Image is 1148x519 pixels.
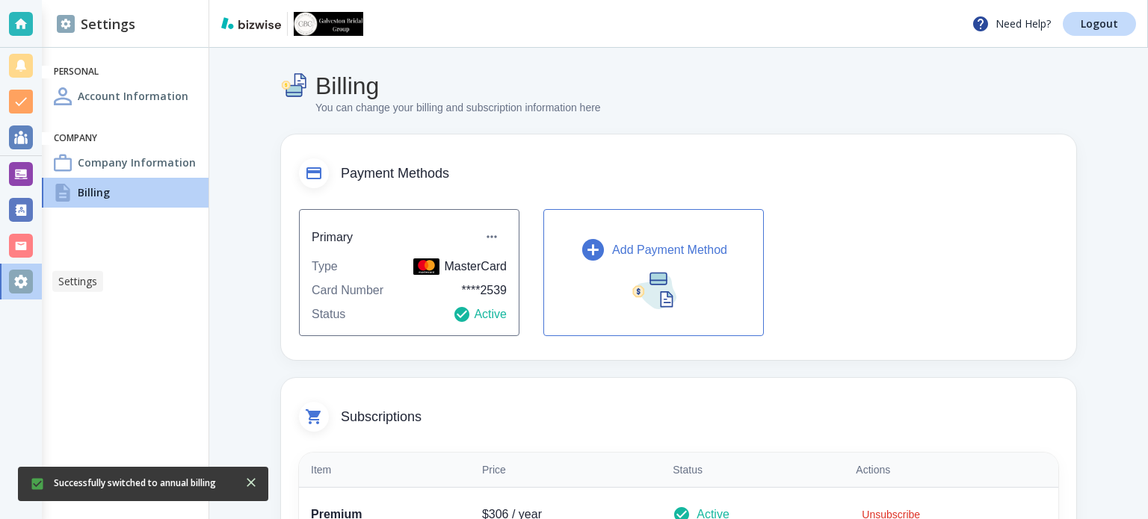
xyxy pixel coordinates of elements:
h4: Account Information [78,88,188,104]
button: Close [240,471,262,494]
p: Logout [1081,19,1118,29]
p: Card Number [312,282,383,299]
img: bizwise [221,17,281,29]
img: MasterCard [413,258,439,275]
p: Status [312,305,345,323]
a: Logout [1063,12,1136,36]
p: Settings [58,274,97,289]
h4: Billing [315,72,601,100]
p: Active [453,305,507,323]
th: Price [470,453,661,488]
p: MasterCard [413,258,507,276]
h2: Settings [57,14,135,34]
th: Actions [844,453,1058,488]
th: Item [299,453,470,488]
p: Type [312,258,338,276]
span: Subscriptions [341,409,1058,426]
a: Account InformationAccount Information [42,81,209,111]
p: Successfully switched to annual billing [54,477,216,490]
p: You can change your billing and subscription information here [315,100,601,116]
h4: Billing [78,184,110,200]
img: Billing [281,72,309,100]
h6: Personal [54,66,197,78]
a: Company InformationCompany Information [42,148,209,178]
a: BillingBilling [42,178,209,208]
p: Add Payment Method [612,241,727,259]
h6: Company [54,132,197,145]
img: Galveston Bridal Group [294,12,363,36]
p: Need Help? [972,15,1051,33]
span: Payment Methods [341,166,1058,182]
h4: Company Information [78,155,196,170]
button: Add Payment Method [543,209,764,336]
h6: Primary [312,228,353,246]
img: DashboardSidebarSettings.svg [57,15,75,33]
th: Status [661,453,844,488]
